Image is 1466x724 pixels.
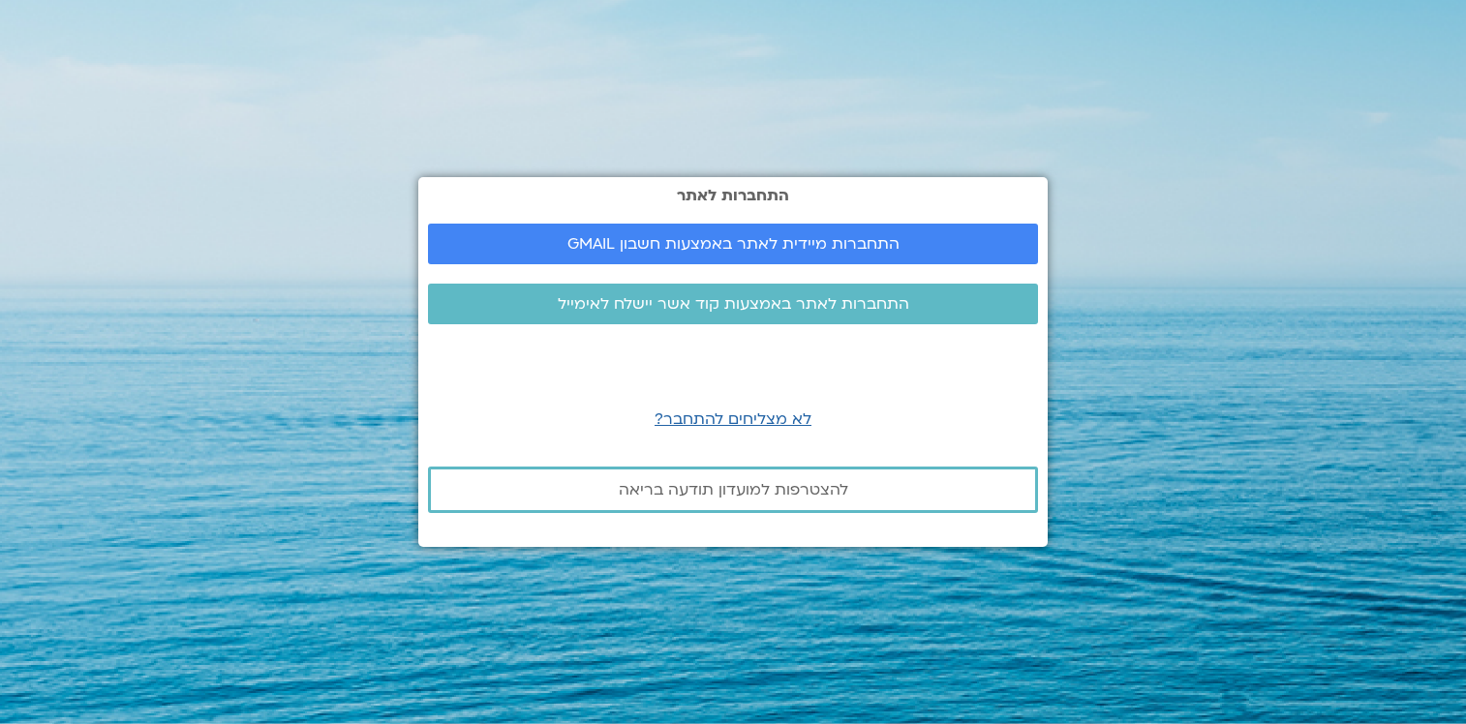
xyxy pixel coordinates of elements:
a: התחברות לאתר באמצעות קוד אשר יישלח לאימייל [428,284,1038,324]
a: התחברות מיידית לאתר באמצעות חשבון GMAIL [428,224,1038,264]
span: התחברות לאתר באמצעות קוד אשר יישלח לאימייל [558,295,909,313]
a: להצטרפות למועדון תודעה בריאה [428,467,1038,513]
span: להצטרפות למועדון תודעה בריאה [619,481,848,498]
a: לא מצליחים להתחבר? [655,408,811,430]
span: התחברות מיידית לאתר באמצעות חשבון GMAIL [567,235,900,253]
h2: התחברות לאתר [428,187,1038,204]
